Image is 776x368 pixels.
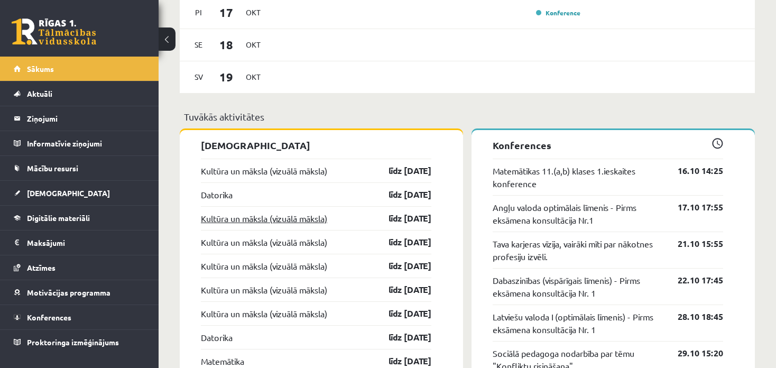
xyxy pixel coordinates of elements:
a: Matemātika [201,355,244,367]
span: Okt [242,36,264,53]
span: Mācību resursi [27,163,78,173]
span: Motivācijas programma [27,288,110,297]
a: Kultūra un māksla (vizuālā māksla) [201,212,327,225]
legend: Informatīvie ziņojumi [27,131,145,155]
legend: Ziņojumi [27,106,145,131]
a: līdz [DATE] [370,307,431,320]
a: Sākums [14,57,145,81]
a: Kultūra un māksla (vizuālā māksla) [201,260,327,272]
p: Tuvākās aktivitātes [184,109,751,124]
span: Okt [242,69,264,85]
a: Informatīvie ziņojumi [14,131,145,155]
a: Matemātikas 11.(a,b) klases 1.ieskaites konference [493,164,662,190]
legend: Maksājumi [27,231,145,255]
a: Kultūra un māksla (vizuālā māksla) [201,236,327,249]
span: 18 [210,36,243,53]
span: [DEMOGRAPHIC_DATA] [27,188,110,198]
a: Maksājumi [14,231,145,255]
a: Atzīmes [14,255,145,280]
a: 16.10 14:25 [662,164,723,177]
span: Okt [242,4,264,21]
a: Motivācijas programma [14,280,145,305]
a: 17.10 17:55 [662,201,723,214]
a: Konferences [14,305,145,329]
span: Sv [188,69,210,85]
p: Konferences [493,138,723,152]
a: Angļu valoda optimālais līmenis - Pirms eksāmena konsultācija Nr.1 [493,201,662,226]
a: Datorika [201,331,233,344]
a: Kultūra un māksla (vizuālā māksla) [201,164,327,177]
a: Konference [536,8,580,17]
a: Aktuāli [14,81,145,106]
a: 28.10 18:45 [662,310,723,323]
a: 21.10 15:55 [662,237,723,250]
a: līdz [DATE] [370,188,431,201]
span: 19 [210,68,243,86]
a: 29.10 15:20 [662,347,723,360]
a: Kultūra un māksla (vizuālā māksla) [201,307,327,320]
span: Sākums [27,64,54,73]
span: Atzīmes [27,263,56,272]
span: Proktoringa izmēģinājums [27,337,119,347]
a: līdz [DATE] [370,164,431,177]
a: Ziņojumi [14,106,145,131]
a: 22.10 17:45 [662,274,723,287]
a: līdz [DATE] [370,283,431,296]
a: Rīgas 1. Tālmācības vidusskola [12,19,96,45]
a: līdz [DATE] [370,331,431,344]
a: Dabaszinības (vispārīgais līmenis) - Pirms eksāmena konsultācija Nr. 1 [493,274,662,299]
a: līdz [DATE] [370,260,431,272]
a: līdz [DATE] [370,355,431,367]
a: Proktoringa izmēģinājums [14,330,145,354]
a: Digitālie materiāli [14,206,145,230]
a: Kultūra un māksla (vizuālā māksla) [201,283,327,296]
a: Datorika [201,188,233,201]
a: līdz [DATE] [370,212,431,225]
span: Konferences [27,312,71,322]
a: līdz [DATE] [370,236,431,249]
span: Se [188,36,210,53]
a: Tava karjeras vīzija, vairāki mīti par nākotnes profesiju izvēli. [493,237,662,263]
a: Latviešu valoda I (optimālais līmenis) - Pirms eksāmena konsultācija Nr. 1 [493,310,662,336]
span: Digitālie materiāli [27,213,90,223]
a: Mācību resursi [14,156,145,180]
span: Pi [188,4,210,21]
p: [DEMOGRAPHIC_DATA] [201,138,431,152]
a: [DEMOGRAPHIC_DATA] [14,181,145,205]
span: Aktuāli [27,89,52,98]
span: 17 [210,4,243,21]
